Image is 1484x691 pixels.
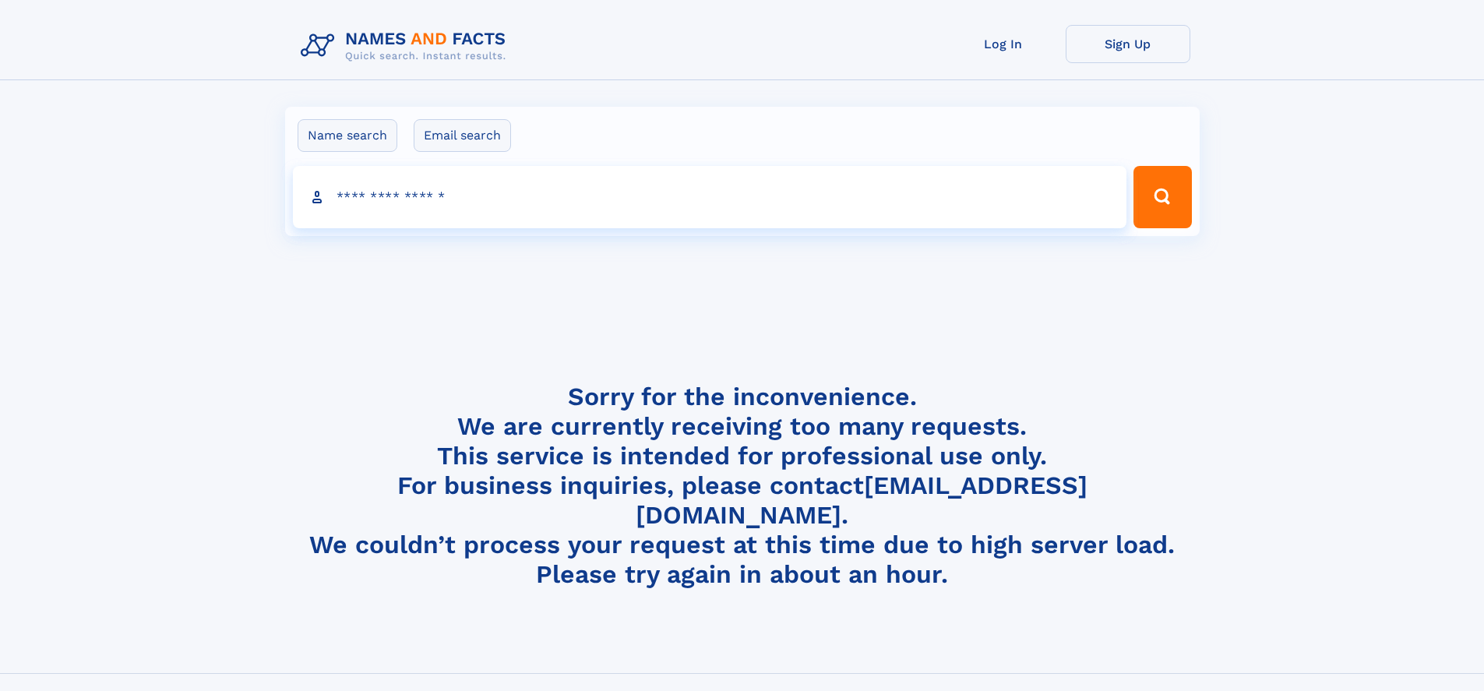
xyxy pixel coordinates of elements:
[636,471,1087,530] a: [EMAIL_ADDRESS][DOMAIN_NAME]
[1133,166,1191,228] button: Search Button
[941,25,1066,63] a: Log In
[414,119,511,152] label: Email search
[1066,25,1190,63] a: Sign Up
[298,119,397,152] label: Name search
[293,166,1127,228] input: search input
[294,382,1190,590] h4: Sorry for the inconvenience. We are currently receiving too many requests. This service is intend...
[294,25,519,67] img: Logo Names and Facts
